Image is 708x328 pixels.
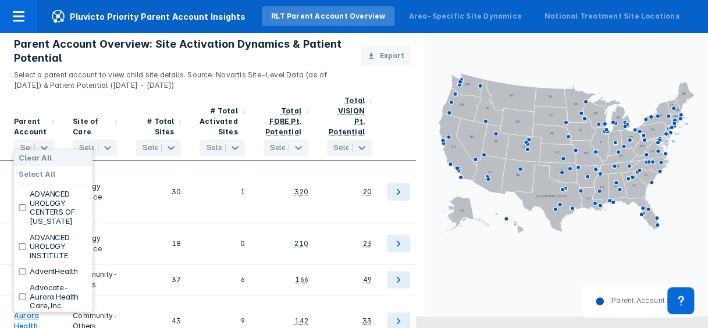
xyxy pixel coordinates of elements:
div: Parent Account [14,116,47,137]
div: Total FORE Pt. Potential [265,106,301,136]
label: ADVANCED UROLOGY CENTERS OF [US_STATE] [30,190,88,226]
div: 6 [200,269,244,290]
h3: Parent Account Overview: Site Activation Dynamics & Patient Potential [14,37,347,65]
div: 23 [363,238,372,249]
div: Urology Practice [73,166,118,218]
div: 18 [136,228,181,259]
a: Area-Specific Site Dynamics [399,6,530,26]
div: Community-Others [73,269,118,290]
dd: Parent Account HQ [604,295,678,306]
div: # Total Activated Sites [200,106,238,137]
div: 30 [136,166,181,218]
div: Site of Care [73,116,111,137]
span: Pluvicto Priority Parent Account Insights [37,9,259,23]
a: RLT Parent Account Overview [262,6,394,26]
div: Urology Practice [73,228,118,259]
div: Total VISION Pt. Potential [329,96,365,136]
div: Sort [63,91,127,161]
label: AdventHealth [30,267,77,276]
div: # Total Sites [136,116,174,137]
div: Contact Support [667,287,694,314]
label: ADVANCED UROLOGY INSTITUTE [30,233,88,261]
div: 142 [294,316,308,326]
div: 0 [200,228,244,259]
div: Sort [127,91,190,161]
p: Select a parent account to view child site details. Source: Novartis Site-Level Data (as of [DATE... [14,65,347,91]
div: 1 [200,166,244,218]
div: 37 [136,269,181,290]
label: Advocate-Aurora Health Care, Inc [30,283,88,311]
div: Sort [190,91,254,161]
div: RLT Parent Account Overview [271,11,385,22]
div: Area-Specific Site Dynamics [408,11,521,22]
div: 49 [363,274,372,285]
button: Export [361,46,411,66]
div: National Treatment Site Locations [545,11,679,22]
div: 20 [363,187,372,197]
div: 166 [295,274,308,285]
div: 320 [294,187,308,197]
div: 33 [362,316,372,326]
div: Sort [318,91,381,161]
span: Export [379,51,404,61]
div: Sort [254,91,318,161]
label: Clear All [19,154,52,163]
label: Select All [19,170,55,179]
div: 210 [294,238,308,249]
a: National Treatment Site Locations [535,6,689,26]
